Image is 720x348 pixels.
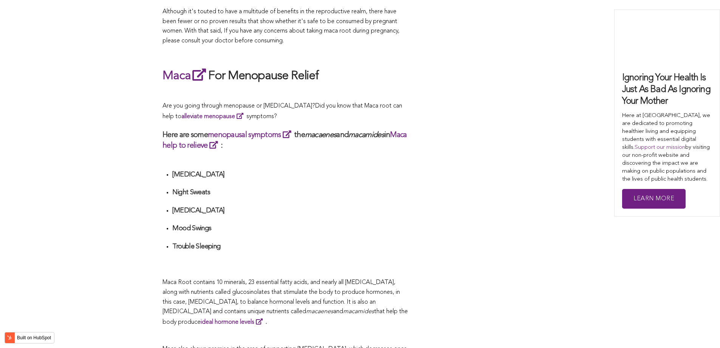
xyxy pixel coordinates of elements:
span: Although it's touted to have a multitude of benefits in the reproductive realm, there have been f... [163,9,399,44]
a: Maca help to relieve [163,131,407,150]
button: Built on HubSpot [5,332,54,343]
label: Built on HubSpot [14,333,54,343]
span: macaenes [306,309,333,315]
strong: . [201,319,267,325]
span: macamides [343,309,374,315]
h4: [MEDICAL_DATA] [172,206,408,215]
h2: For Menopause Relief [163,67,408,84]
a: menopausal symptoms [208,131,294,139]
h4: Mood Swings [172,224,408,233]
h4: Night Sweats [172,188,408,197]
h3: Here are some the and in : [163,130,408,151]
span: that help the body produce [163,309,408,325]
img: HubSpot sprocket logo [5,333,14,342]
h4: Trouble Sleeping [172,242,408,251]
a: alleviate menopause [181,114,246,120]
span: Maca Root contains 10 minerals, 23 essential fatty acids, and nearly all [MEDICAL_DATA], along wi... [163,279,400,315]
a: Learn More [622,189,686,209]
em: macaenes [305,131,336,139]
span: and [333,309,343,315]
a: ideal hormone levels [201,319,266,325]
iframe: Chat Widget [682,312,720,348]
em: macamides [348,131,384,139]
span: Are you going through menopause or [MEDICAL_DATA]? [163,103,315,109]
h4: [MEDICAL_DATA] [172,170,408,179]
a: Maca [163,70,208,82]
